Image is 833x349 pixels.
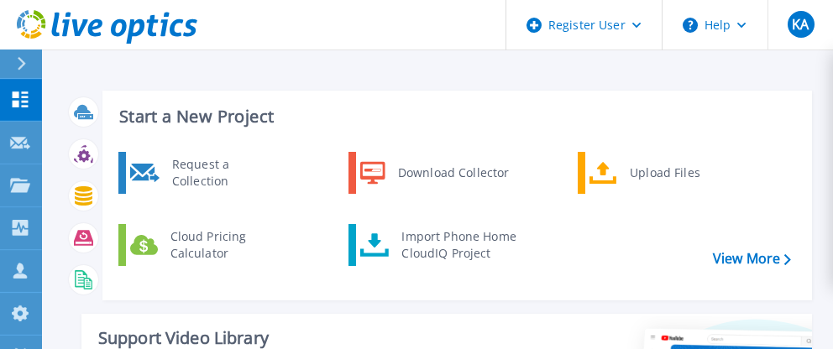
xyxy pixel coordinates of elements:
a: View More [713,251,791,267]
h3: Start a New Project [119,107,790,126]
div: Support Video Library [98,327,474,349]
div: Download Collector [390,156,516,190]
a: Download Collector [348,152,521,194]
a: Upload Files [578,152,750,194]
div: Upload Files [621,156,746,190]
a: Cloud Pricing Calculator [118,224,291,266]
div: Cloud Pricing Calculator [162,228,286,262]
div: Request a Collection [164,156,286,190]
span: KA [792,18,809,31]
div: Import Phone Home CloudIQ Project [393,228,524,262]
a: Request a Collection [118,152,291,194]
